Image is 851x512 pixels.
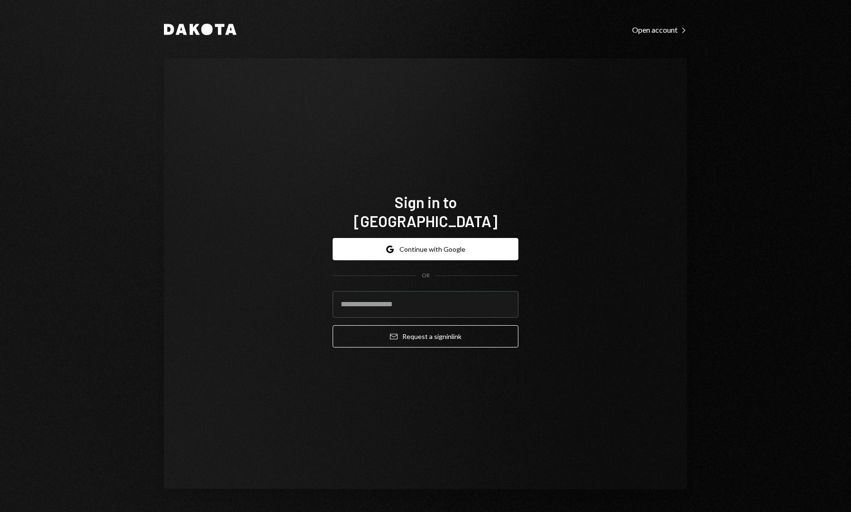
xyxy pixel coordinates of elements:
button: Continue with Google [333,238,518,260]
h1: Sign in to [GEOGRAPHIC_DATA] [333,192,518,230]
a: Open account [632,24,687,35]
div: OR [422,272,430,280]
div: Open account [632,25,687,35]
button: Request a signinlink [333,325,518,347]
